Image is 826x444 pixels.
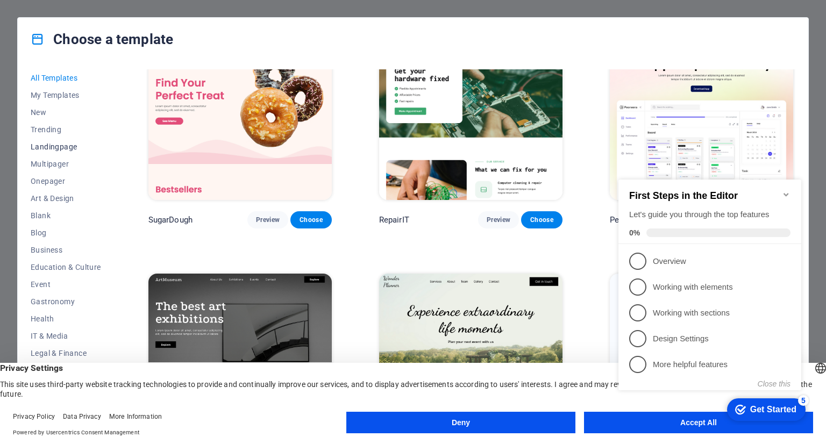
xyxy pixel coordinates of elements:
[521,211,562,228] button: Choose
[31,362,101,379] button: Non-Profit
[31,241,101,259] button: Business
[610,31,793,200] img: Peoneera
[4,188,187,214] li: More helpful features
[113,235,191,257] div: Get Started 5 items remaining, 0% complete
[39,196,168,207] p: More helpful features
[31,224,101,241] button: Blog
[144,216,176,225] button: Close this
[247,211,288,228] button: Preview
[148,31,332,200] img: SugarDough
[31,74,101,82] span: All Templates
[31,276,101,293] button: Event
[4,111,187,137] li: Working with elements
[4,137,187,162] li: Working with sections
[299,216,323,224] span: Choose
[31,155,101,173] button: Multipager
[31,332,101,340] span: IT & Media
[31,280,101,289] span: Event
[31,108,101,117] span: New
[15,46,176,57] div: Let's guide you through the top features
[31,69,101,87] button: All Templates
[15,65,32,74] span: 0%
[148,214,193,225] p: SugarDough
[379,214,409,225] p: RepairIT
[31,228,101,237] span: Blog
[530,216,553,224] span: Choose
[31,207,101,224] button: Blank
[31,327,101,345] button: IT & Media
[31,211,101,220] span: Blank
[31,263,101,271] span: Education & Culture
[256,216,280,224] span: Preview
[15,27,176,38] h2: First Steps in the Editor
[478,211,519,228] button: Preview
[31,121,101,138] button: Trending
[31,246,101,254] span: Business
[39,144,168,155] p: Working with sections
[31,190,101,207] button: Art & Design
[39,118,168,130] p: Working with elements
[148,274,332,442] img: Art Museum
[39,92,168,104] p: Overview
[136,241,182,251] div: Get Started
[379,31,562,200] img: RepairIT
[31,297,101,306] span: Gastronomy
[31,104,101,121] button: New
[31,345,101,362] button: Legal & Finance
[31,91,101,99] span: My Templates
[184,232,195,242] div: 5
[31,259,101,276] button: Education & Culture
[168,27,176,35] div: Minimize checklist
[31,160,101,168] span: Multipager
[31,142,101,151] span: Landingpage
[31,125,101,134] span: Trending
[379,274,562,442] img: Wonder Planner
[31,314,101,323] span: Health
[31,173,101,190] button: Onepager
[31,293,101,310] button: Gastronomy
[31,194,101,203] span: Art & Design
[610,274,793,442] img: Transportable
[31,31,173,48] h4: Choose a template
[31,138,101,155] button: Landingpage
[31,177,101,185] span: Onepager
[39,170,168,181] p: Design Settings
[4,85,187,111] li: Overview
[31,349,101,357] span: Legal & Finance
[290,211,331,228] button: Choose
[31,310,101,327] button: Health
[31,87,101,104] button: My Templates
[610,214,644,225] p: Peoneera
[487,216,510,224] span: Preview
[4,162,187,188] li: Design Settings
